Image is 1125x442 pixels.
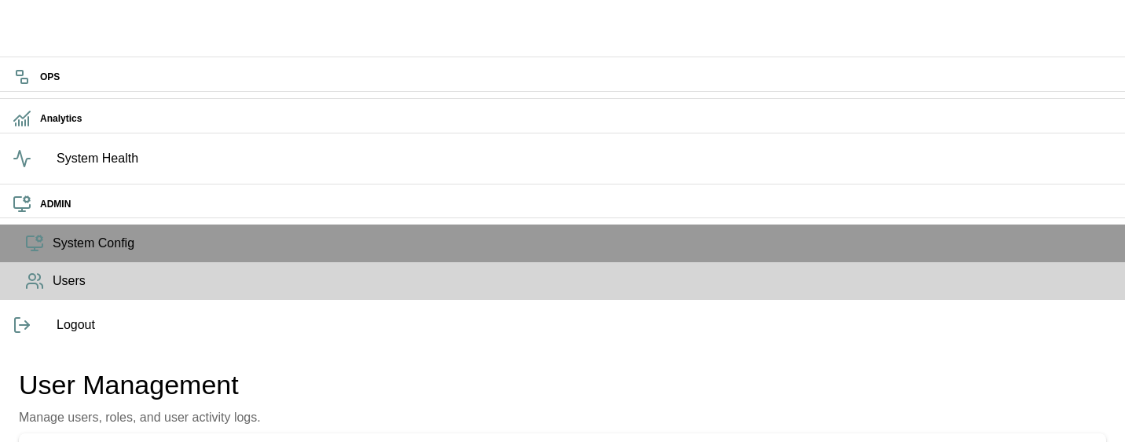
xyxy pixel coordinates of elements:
span: Users [53,272,1112,290]
h6: ADMIN [40,197,1112,212]
h6: Analytics [40,111,1112,126]
p: Manage users, roles, and user activity logs. [19,408,261,427]
h4: User Management [19,369,261,402]
span: Logout [57,316,1112,334]
h6: OPS [40,70,1112,85]
span: System Config [53,234,1112,253]
span: System Health [57,149,1112,168]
